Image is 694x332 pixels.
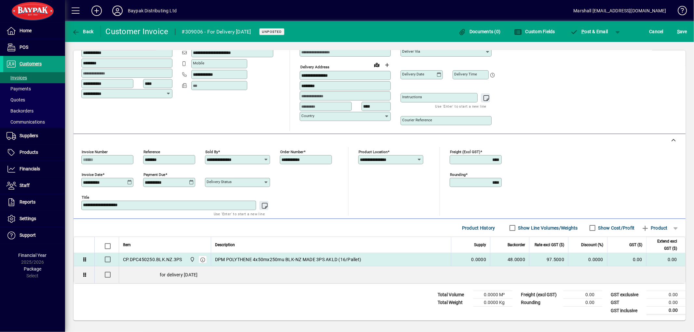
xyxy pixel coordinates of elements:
[82,150,108,154] mat-label: Invoice number
[3,83,65,94] a: Payments
[19,253,47,258] span: Financial Year
[86,5,107,17] button: Add
[473,299,512,307] td: 0.0000 Kg
[3,94,65,105] a: Quotes
[20,61,42,66] span: Customers
[215,256,361,263] span: DPM POLYTHENE 4x50mx250mu BLK-NZ MADE 3PS AKLD (16/Pallet)
[649,26,664,37] span: Cancel
[677,26,687,37] span: ave
[3,227,65,244] a: Support
[607,291,646,299] td: GST exclusive
[629,241,642,248] span: GST ($)
[188,256,196,263] span: Baypak - Onekawa
[570,29,608,34] span: ost & Email
[123,241,131,248] span: Item
[207,179,232,184] mat-label: Delivery status
[474,241,486,248] span: Supply
[434,299,473,307] td: Total Weight
[20,133,38,138] span: Suppliers
[82,172,102,177] mat-label: Invoice date
[182,27,251,37] div: #309006 - For Delivery [DATE]
[72,29,94,34] span: Back
[454,72,477,76] mat-label: Delivery time
[24,266,41,272] span: Package
[518,291,563,299] td: Freight (excl GST)
[517,225,578,231] label: Show Line Volumes/Weights
[650,238,677,252] span: Extend excl GST ($)
[402,72,424,76] mat-label: Delivery date
[607,307,646,315] td: GST inclusive
[638,222,671,234] button: Product
[473,291,512,299] td: 0.0000 M³
[568,253,607,266] td: 0.0000
[535,241,564,248] span: Rate excl GST ($)
[434,291,473,299] td: Total Volume
[143,172,165,177] mat-label: Payment due
[574,6,666,16] div: Marshall [EMAIL_ADDRESS][DOMAIN_NAME]
[20,232,36,238] span: Support
[582,29,585,34] span: P
[82,195,89,200] mat-label: Title
[119,266,685,283] div: for delivery [DATE]
[3,128,65,144] a: Suppliers
[641,223,668,233] span: Product
[508,256,525,263] span: 48.0000
[457,26,502,37] button: Documents (0)
[359,150,388,154] mat-label: Product location
[7,86,31,91] span: Payments
[458,29,501,34] span: Documents (0)
[646,253,685,266] td: 0.00
[123,256,182,263] div: CP.DPC450250.BLK.NZ.3PS
[262,30,282,34] span: Unposted
[280,150,304,154] mat-label: Order number
[3,23,65,39] a: Home
[514,29,555,34] span: Custom Fields
[301,113,314,118] mat-label: Country
[20,216,36,221] span: Settings
[214,210,265,218] mat-hint: Use 'Enter' to start a new line
[7,75,27,80] span: Invoices
[450,172,466,177] mat-label: Rounding
[107,5,128,17] button: Profile
[533,256,564,263] div: 97.5000
[646,291,686,299] td: 0.00
[459,222,498,234] button: Product History
[205,150,218,154] mat-label: Sold by
[646,299,686,307] td: 0.00
[648,26,665,37] button: Cancel
[128,6,177,16] div: Baypak Distributing Ltd
[193,61,204,65] mat-label: Mobile
[372,60,382,70] a: View on map
[3,178,65,194] a: Staff
[3,105,65,116] a: Backorders
[3,161,65,177] a: Financials
[20,199,35,205] span: Reports
[20,166,40,171] span: Financials
[508,241,525,248] span: Backorder
[563,299,602,307] td: 0.00
[3,211,65,227] a: Settings
[215,241,235,248] span: Description
[675,26,689,37] button: Save
[607,253,646,266] td: 0.00
[7,119,45,125] span: Communications
[3,39,65,56] a: POS
[3,144,65,161] a: Products
[597,225,635,231] label: Show Cost/Profit
[646,307,686,315] td: 0.00
[402,118,432,122] mat-label: Courier Reference
[3,72,65,83] a: Invoices
[567,26,611,37] button: Post & Email
[382,60,392,70] button: Choose address
[435,102,486,110] mat-hint: Use 'Enter' to start a new line
[20,150,38,155] span: Products
[143,150,160,154] mat-label: Reference
[20,45,28,50] span: POS
[607,299,646,307] td: GST
[581,241,603,248] span: Discount (%)
[106,26,169,37] div: Customer Invoice
[3,116,65,127] a: Communications
[673,1,686,22] a: Knowledge Base
[3,194,65,210] a: Reports
[518,299,563,307] td: Rounding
